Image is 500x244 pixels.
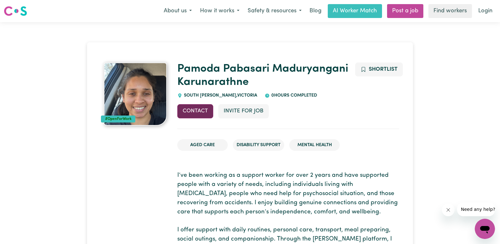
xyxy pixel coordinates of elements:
[289,139,340,151] li: Mental Health
[244,4,306,18] button: Safety & resources
[4,4,38,9] span: Need any help?
[270,93,317,98] span: 0 hours completed
[101,62,170,126] a: Pamoda Pabasari Maduryangani Karunarathne 's profile picture'#OpenForWork
[369,67,397,72] span: Shortlist
[306,4,325,18] a: Blog
[328,4,382,18] a: AI Worker Match
[196,4,244,18] button: How it works
[442,204,455,216] iframe: Close message
[475,219,495,239] iframe: Button to launch messaging window
[160,4,196,18] button: About us
[4,5,27,17] img: Careseekers logo
[474,4,496,18] a: Login
[101,116,135,122] div: #OpenForWork
[177,139,228,151] li: Aged Care
[182,93,257,98] span: SOUTH [PERSON_NAME] , Victoria
[355,62,403,76] button: Add to shortlist
[104,62,167,126] img: Pamoda Pabasari Maduryangani Karunarathne
[177,63,348,88] a: Pamoda Pabasari Maduryangani Karunarathne
[387,4,423,18] a: Post a job
[177,104,213,118] button: Contact
[218,104,269,118] button: Invite for Job
[428,4,472,18] a: Find workers
[457,202,495,216] iframe: Message from company
[233,139,284,151] li: Disability Support
[4,4,27,18] a: Careseekers logo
